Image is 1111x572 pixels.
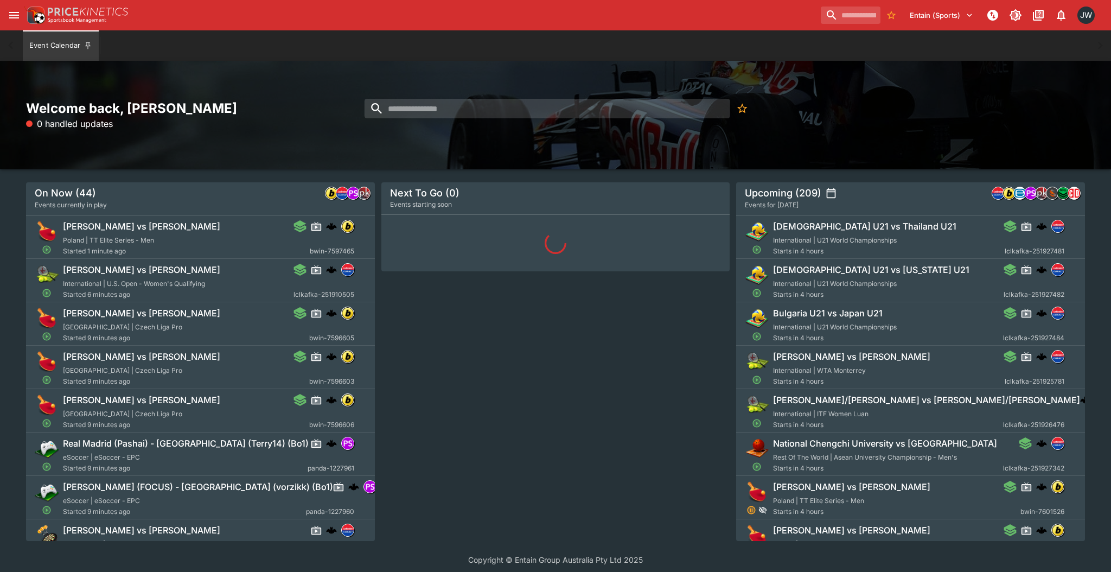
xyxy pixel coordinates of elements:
[1052,437,1064,449] img: lclkafka.png
[26,100,375,117] h2: Welcome back, [PERSON_NAME]
[1080,395,1091,405] img: logo-cerberus.svg
[1052,524,1065,537] div: bwin
[1037,481,1048,492] div: cerberus
[42,418,52,428] svg: Open
[773,323,897,331] span: International | U21 World Championships
[752,375,762,385] svg: Open
[63,540,187,548] span: International | Modus Darts Super Series
[35,350,59,374] img: table_tennis.png
[341,393,354,406] div: bwin
[326,308,337,319] img: logo-cerberus.svg
[347,187,360,200] div: pandascore
[336,187,349,200] div: lclkafka
[758,506,767,514] svg: Hidden
[1024,187,1037,200] div: pandascore
[35,263,59,287] img: tennis.png
[1052,263,1065,276] div: lclkafka
[63,525,220,536] h6: [PERSON_NAME] vs [PERSON_NAME]
[745,480,769,504] img: table_tennis.png
[326,264,337,275] img: logo-cerberus.svg
[1074,3,1098,27] button: Jayden Wyke
[773,506,1020,517] span: Starts in 4 hours
[1046,187,1059,200] div: sportingsolutions
[341,220,354,233] div: bwin
[63,289,293,300] span: Started 6 minutes ago
[390,199,452,210] span: Events starting soon
[23,30,99,61] button: Event Calendar
[773,308,883,319] h6: Bulgaria U21 vs Japan U21
[42,288,52,298] svg: Open
[1035,187,1048,200] div: pricekinetics
[48,18,106,23] img: Sportsbook Management
[1037,438,1048,449] img: logo-cerberus.svg
[336,187,348,199] img: lclkafka.png
[306,506,354,517] span: panda-1227960
[42,375,52,385] svg: Open
[752,418,762,428] svg: Open
[747,505,757,515] svg: Suspended
[1037,525,1048,536] div: cerberus
[326,525,337,536] div: cerberus
[347,187,359,199] img: pandascore.png
[1025,187,1037,199] img: pandascore.png
[1068,187,1080,199] img: championdata.png
[773,410,869,418] span: International | ITF Women Luan
[773,351,930,363] h6: [PERSON_NAME] vs [PERSON_NAME]
[326,438,337,449] img: logo-cerberus.svg
[1080,395,1091,405] div: cerberus
[752,288,762,298] svg: Open
[773,420,1003,430] span: Starts in 4 hours
[63,453,140,461] span: eSoccer | eSoccer - EPC
[1037,308,1048,319] img: logo-cerberus.svg
[1005,376,1065,387] span: lclkafka-251925781
[326,525,337,536] img: logo-cerberus.svg
[773,525,930,536] h6: [PERSON_NAME] vs [PERSON_NAME]
[773,395,1080,406] h6: [PERSON_NAME]/[PERSON_NAME] vs [PERSON_NAME]/[PERSON_NAME]
[1004,289,1065,300] span: lclkafka-251927482
[1057,187,1069,199] img: nrl.png
[341,437,354,450] div: pandascore
[42,462,52,472] svg: Open
[1013,187,1026,200] div: betradar
[826,188,837,199] button: settings
[63,410,182,418] span: [GEOGRAPHIC_DATA] | Czech Liga Pro
[24,4,46,26] img: PriceKinetics Logo
[1037,438,1048,449] div: cerberus
[364,99,729,118] input: search
[342,524,354,536] img: lclkafka.png
[745,350,769,374] img: tennis.png
[35,307,59,331] img: table_tennis.png
[348,481,359,492] div: cerberus
[773,497,864,505] span: Poland | TT Elite Series - Men
[1052,351,1064,363] img: lclkafka.png
[48,8,128,16] img: PriceKinetics
[310,246,354,257] span: bwin-7597465
[326,395,337,405] img: logo-cerberus.svg
[326,264,337,275] div: cerberus
[63,376,309,387] span: Started 9 minutes ago
[773,376,1005,387] span: Starts in 4 hours
[745,187,821,199] h5: Upcoming (209)
[752,332,762,341] svg: Open
[342,351,354,363] img: bwin.png
[752,462,762,472] svg: Open
[308,463,354,474] span: panda-1227961
[1052,264,1064,276] img: lclkafka.png
[63,497,140,505] span: eSoccer | eSoccer - EPC
[63,395,220,406] h6: [PERSON_NAME] vs [PERSON_NAME]
[745,307,769,331] img: volleyball.png
[341,350,354,363] div: bwin
[63,308,220,319] h6: [PERSON_NAME] vs [PERSON_NAME]
[1037,308,1048,319] div: cerberus
[342,264,354,276] img: lclkafka.png
[1003,187,1016,200] div: bwin
[1068,187,1081,200] div: championdata
[63,236,154,244] span: Poland | TT Elite Series - Men
[342,394,354,406] img: bwin.png
[1052,481,1064,493] img: bwin.png
[1004,463,1065,474] span: lclkafka-251927342
[342,437,354,449] img: pandascore.png
[773,246,1005,257] span: Starts in 4 hours
[42,245,52,255] svg: Open
[364,481,376,493] img: pandascore.png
